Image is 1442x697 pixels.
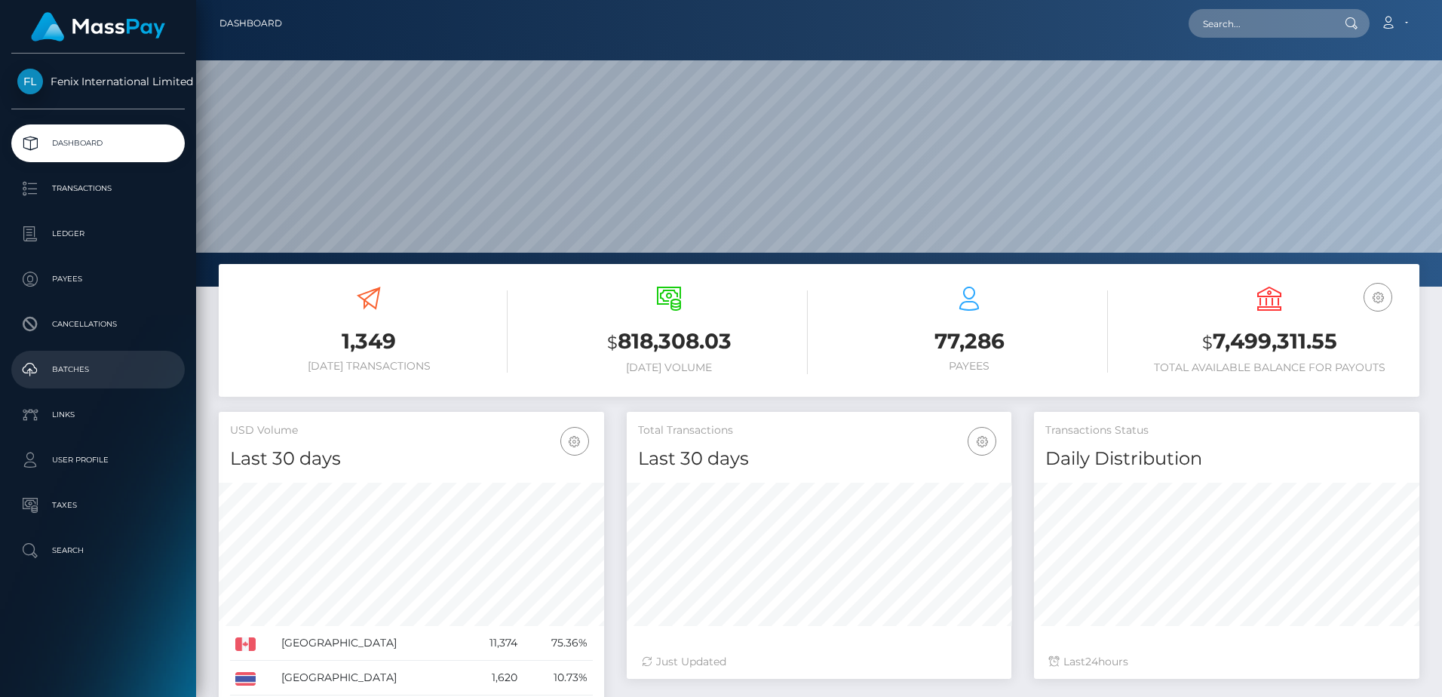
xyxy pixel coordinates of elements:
p: Cancellations [17,313,179,336]
h4: Last 30 days [230,446,593,472]
a: User Profile [11,441,185,479]
td: 11,374 [465,626,522,661]
p: Batches [17,358,179,381]
p: Search [17,539,179,562]
h3: 1,349 [230,327,508,356]
h3: 818,308.03 [530,327,808,358]
h6: [DATE] Volume [530,361,808,374]
a: Payees [11,260,185,298]
h3: 7,499,311.55 [1131,327,1408,358]
h5: USD Volume [230,423,593,438]
p: Links [17,404,179,426]
div: Just Updated [642,654,997,670]
small: $ [1202,332,1213,353]
small: $ [607,332,618,353]
a: Transactions [11,170,185,207]
span: 24 [1085,655,1098,668]
a: Dashboard [219,8,282,39]
p: Dashboard [17,132,179,155]
a: Dashboard [11,124,185,162]
td: 75.36% [523,626,593,661]
span: Fenix International Limited [11,75,185,88]
td: 1,620 [465,661,522,695]
img: Fenix International Limited [17,69,43,94]
img: CA.png [235,637,256,651]
h4: Daily Distribution [1045,446,1408,472]
a: Cancellations [11,306,185,343]
a: Links [11,396,185,434]
a: Search [11,532,185,570]
p: User Profile [17,449,179,471]
a: Taxes [11,487,185,524]
a: Ledger [11,215,185,253]
td: [GEOGRAPHIC_DATA] [276,661,465,695]
h5: Total Transactions [638,423,1001,438]
p: Taxes [17,494,179,517]
p: Transactions [17,177,179,200]
h6: Total Available Balance for Payouts [1131,361,1408,374]
a: Batches [11,351,185,388]
div: Last hours [1049,654,1404,670]
img: TH.png [235,672,256,686]
p: Payees [17,268,179,290]
h5: Transactions Status [1045,423,1408,438]
h6: Payees [830,360,1108,373]
h6: [DATE] Transactions [230,360,508,373]
input: Search... [1189,9,1330,38]
h4: Last 30 days [638,446,1001,472]
td: [GEOGRAPHIC_DATA] [276,626,465,661]
p: Ledger [17,223,179,245]
img: MassPay Logo [31,12,165,41]
td: 10.73% [523,661,593,695]
h3: 77,286 [830,327,1108,356]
